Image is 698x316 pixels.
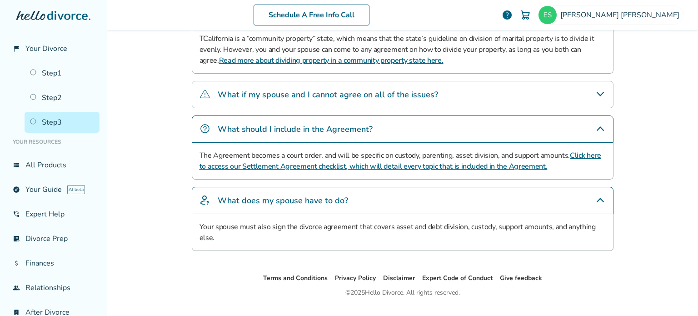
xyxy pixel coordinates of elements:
img: What does my spouse have to do? [199,195,210,206]
div: What should I include in the Agreement? [192,115,613,143]
span: attach_money [13,260,20,267]
span: explore [13,186,20,193]
a: flag_2Your Divorce [7,38,100,59]
h4: What should I include in the Agreement? [218,123,373,135]
span: Your Divorce [25,44,67,54]
a: list_alt_checkDivorce Prep [7,228,100,249]
li: Give feedback [500,273,542,284]
img: Cart [520,10,531,20]
span: group [13,284,20,291]
iframe: Chat Widget [653,272,698,316]
a: Step1 [25,63,100,84]
a: Step2 [25,87,100,108]
a: view_listAll Products [7,155,100,176]
p: Your spouse must also sign the divorce agreement that covers asset and debt division, custody, su... [199,221,606,243]
a: Schedule A Free Info Call [254,5,369,25]
a: Privacy Policy [335,274,376,282]
a: phone_in_talkExpert Help [7,204,100,225]
span: view_list [13,161,20,169]
span: list_alt_check [13,235,20,242]
div: © 2025 Hello Divorce. All rights reserved. [345,287,460,298]
a: attach_moneyFinances [7,253,100,274]
img: What if my spouse and I cannot agree on all of the issues? [199,89,210,100]
li: Disclaimer [383,273,415,284]
div: What does my spouse have to do? [192,187,613,214]
a: exploreYour GuideAI beta [7,179,100,200]
img: strickpony@hotmail.com [538,6,557,24]
span: [PERSON_NAME] [PERSON_NAME] [560,10,683,20]
span: phone_in_talk [13,211,20,218]
a: Read more about dividing property in a community property state here. [219,55,444,65]
a: groupRelationships [7,277,100,298]
span: bookmark_check [13,309,20,316]
li: Your Resources [7,133,100,151]
h4: What if my spouse and I cannot agree on all of the issues? [218,89,438,100]
a: Terms and Conditions [263,274,328,282]
span: AI beta [67,185,85,194]
img: What should I include in the Agreement? [199,123,210,134]
a: Click here to access our Settlement Agreement checklist, which will detail every topic that is in... [199,150,601,171]
a: Expert Code of Conduct [422,274,493,282]
h4: What does my spouse have to do? [218,195,348,206]
a: help [502,10,513,20]
span: flag_2 [13,45,20,52]
p: The Agreement becomes a court order, and will be specific on custody, parenting, asset division, ... [199,150,606,172]
a: Step3 [25,112,100,133]
p: TCalifornia is a “community property” state, which means that the state’s guideline on division o... [199,33,606,66]
div: What if my spouse and I cannot agree on all of the issues? [192,81,613,108]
